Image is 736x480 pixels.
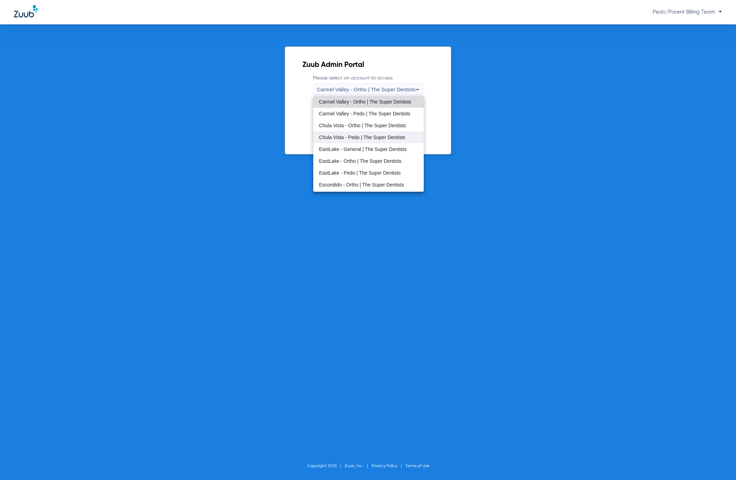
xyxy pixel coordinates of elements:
[319,135,405,140] span: Chula Vista - Pedo | The Super Dentists
[319,123,406,128] span: Chula Vista - Ortho | The Super Dentists
[319,170,401,175] span: EastLake - Pedo | The Super Dentists
[319,147,407,152] span: EastLake - General | The Super Dentists
[319,99,411,104] span: Carmel Valley - Ortho | The Super Dentists
[701,447,736,480] iframe: Chat Widget
[319,159,401,163] span: EastLake - Ortho | The Super Dentists
[319,182,404,187] span: Escondido - Ortho | The Super Dentists
[319,111,410,116] span: Carmel Valley - Pedo | The Super Dentists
